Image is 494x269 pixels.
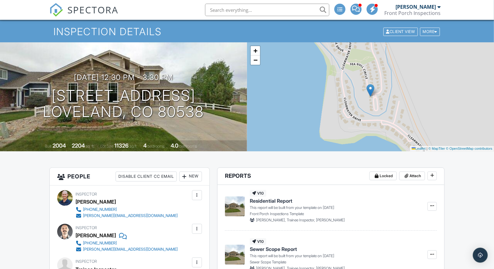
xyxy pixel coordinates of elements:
a: Zoom out [251,55,260,65]
div: [PERSON_NAME] [75,231,116,240]
span: Inspector [75,259,97,264]
a: © OpenStreetMap contributors [446,147,492,150]
a: Leaflet [412,147,426,150]
img: The Best Home Inspection Software - Spectora [49,3,63,17]
div: Front Porch Inspections [384,10,441,16]
span: Inspector [75,192,97,196]
div: Disable Client CC Email [116,172,177,182]
div: [PERSON_NAME][EMAIL_ADDRESS][DOMAIN_NAME] [83,213,178,218]
input: Search everything... [205,4,329,16]
div: More [420,28,440,36]
span: Inspector [75,225,97,230]
span: sq. ft. [86,144,95,149]
a: Zoom in [251,46,260,55]
span: − [254,56,258,64]
span: SPECTORA [67,3,118,16]
span: bedrooms [148,144,165,149]
div: 2204 [72,142,85,149]
div: [PERSON_NAME][EMAIL_ADDRESS][DOMAIN_NAME] [83,247,178,252]
div: [PERSON_NAME] [75,197,116,206]
div: Client View [383,28,418,36]
a: [PERSON_NAME][EMAIL_ADDRESS][DOMAIN_NAME] [75,213,178,219]
h3: [DATE] 12:30 pm - 3:30 pm [74,73,173,82]
a: © MapTiler [428,147,445,150]
div: 11326 [115,142,129,149]
span: Lot Size [101,144,114,149]
a: SPECTORA [49,8,118,21]
span: bathrooms [180,144,197,149]
span: | [427,147,428,150]
div: 4.0 [171,142,179,149]
span: Built [45,144,52,149]
div: 2004 [53,142,66,149]
a: [PHONE_NUMBER] [75,206,178,213]
a: [PHONE_NUMBER] [75,240,178,246]
div: Open Intercom Messenger [473,248,488,263]
h3: People [50,168,209,186]
div: [PHONE_NUMBER] [83,207,117,212]
div: [PERSON_NAME] [396,4,436,10]
h1: Inspection Details [53,26,441,37]
a: Client View [383,29,419,34]
img: Marker [367,84,374,97]
span: sq.ft. [130,144,138,149]
h1: [STREET_ADDRESS] Loveland, CO 80538 [43,87,204,120]
div: 4 [144,142,147,149]
a: [PERSON_NAME][EMAIL_ADDRESS][DOMAIN_NAME] [75,246,178,252]
span: + [254,47,258,54]
div: New [179,172,202,182]
div: [PHONE_NUMBER] [83,241,117,246]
